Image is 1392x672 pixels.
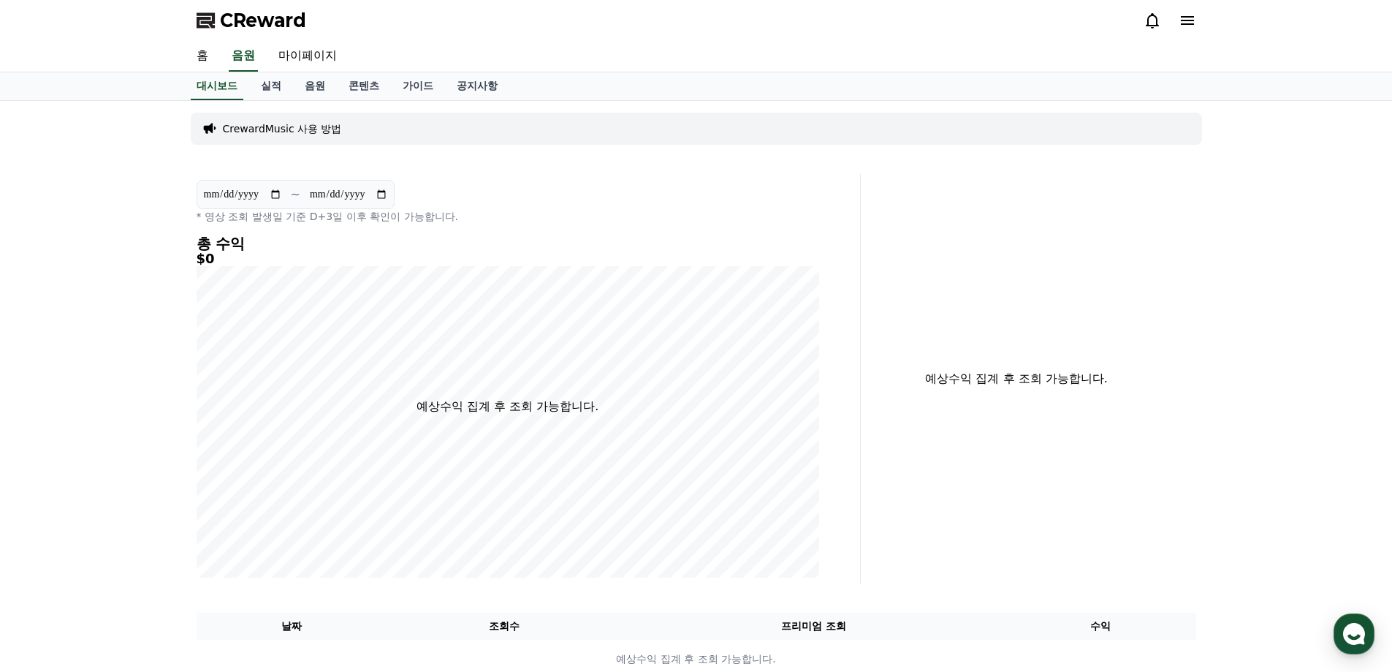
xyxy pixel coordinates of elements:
[337,72,391,100] a: 콘텐츠
[445,72,509,100] a: 공지사항
[191,72,243,100] a: 대시보드
[1005,613,1196,640] th: 수익
[197,235,819,252] h4: 총 수익
[185,41,220,72] a: 홈
[622,613,1005,640] th: 프리미엄 조회
[197,9,306,32] a: CReward
[872,370,1161,388] p: 예상수익 집계 후 조회 가능합니다.
[197,252,819,266] h5: $0
[220,9,306,32] span: CReward
[293,72,337,100] a: 음원
[197,209,819,224] p: * 영상 조회 발생일 기준 D+3일 이후 확인이 가능합니다.
[197,652,1195,667] p: 예상수익 집계 후 조회 가능합니다.
[387,613,621,640] th: 조회수
[249,72,293,100] a: 실적
[417,398,598,415] p: 예상수익 집계 후 조회 가능합니다.
[229,41,258,72] a: 음원
[197,613,387,640] th: 날짜
[267,41,349,72] a: 마이페이지
[291,186,300,203] p: ~
[223,121,342,136] a: CrewardMusic 사용 방법
[391,72,445,100] a: 가이드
